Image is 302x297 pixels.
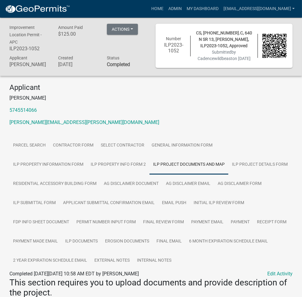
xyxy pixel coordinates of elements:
span: Submitted on [DATE] [198,50,251,61]
a: Erosion Documents [101,232,153,251]
p: [PERSON_NAME] [9,94,293,102]
span: Completed [DATE][DATE] 10:58 AM EDT by [PERSON_NAME] [9,271,139,277]
h6: [DATE] [58,62,98,67]
a: [PERSON_NAME][EMAIL_ADDRESS][PERSON_NAME][DOMAIN_NAME] [9,119,159,125]
h6: ILP2023-1052 [162,42,186,54]
a: Payment Email [188,213,227,232]
a: Edit Activity [267,270,293,278]
a: Internal Notes [133,251,175,270]
a: [EMAIL_ADDRESS][DOMAIN_NAME] [221,3,297,15]
a: Parcel search [9,136,49,155]
a: ILP Property Info Form 2 [87,155,149,175]
a: Final Email [153,232,185,251]
a: External Notes [91,251,133,270]
a: ILP Project Documents and Map [149,155,228,175]
a: ILP Submittal Form [9,193,59,213]
span: Improvement Location Permit - APC [9,25,42,44]
span: CS, [PHONE_NUMBER].C, 640 N SR 13, [PERSON_NAME], ILP2023-1052, Approved [196,30,252,48]
span: Amount Paid [58,25,83,30]
a: Email Push [158,193,190,213]
a: Contractor Form [49,136,97,155]
a: ILP Property Information Form [9,155,87,175]
span: Created [58,55,73,60]
a: Ag Disclaimer Email [162,174,214,194]
a: Final Review Form [139,213,188,232]
a: Payment Made Email [9,232,61,251]
h6: ILP2023-1052 [9,46,49,51]
a: My Dashboard [184,3,221,15]
a: Select contractor [97,136,148,155]
a: FDP INFO Sheet Document [9,213,73,232]
h6: [PERSON_NAME] [9,62,49,67]
a: Home [149,3,166,15]
span: Number [166,36,181,41]
span: Status [107,55,119,60]
h4: Applicant [9,83,293,92]
a: Receipt Form [253,213,290,232]
a: ILP Project Details Form [228,155,291,175]
a: ILP Documents [61,232,101,251]
a: Payment [227,213,253,232]
a: Admin [166,3,184,15]
a: Residential Accessory Building Form [9,174,100,194]
a: Applicant Submittal Confirmation Email [59,193,158,213]
a: Permit Number Input Form [73,213,139,232]
span: Applicant [9,55,27,60]
strong: Completed [107,62,130,67]
a: General Information Form [148,136,216,155]
a: Initial ILP Review Form [190,193,248,213]
a: 2 Year Expiration Schedule Email [9,251,91,270]
a: 5745514066 [9,107,37,113]
a: Ag Disclaimer Form [214,174,265,194]
button: Actions [107,24,138,35]
img: QR code [262,34,286,58]
a: 6 Month Expiration Schedule Email [185,232,272,251]
h6: $125.00 [58,31,98,37]
a: Ag Disclaimer Document [100,174,162,194]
